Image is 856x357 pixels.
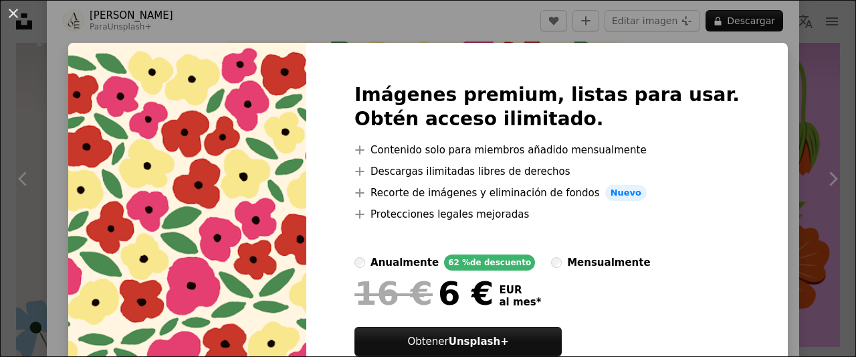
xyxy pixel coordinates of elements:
div: 6 € [354,276,494,311]
span: al mes * [499,296,541,308]
strong: Unsplash+ [449,336,509,348]
input: mensualmente [551,257,562,268]
div: anualmente [370,255,439,271]
li: Recorte de imágenes y eliminación de fondos [354,185,740,201]
div: mensualmente [567,255,650,271]
span: 16 € [354,276,433,311]
span: EUR [499,284,541,296]
h2: Imágenes premium, listas para usar. Obtén acceso ilimitado. [354,83,740,131]
input: anualmente62 %de descuento [354,257,365,268]
li: Protecciones legales mejoradas [354,206,740,222]
button: ObtenerUnsplash+ [354,327,562,356]
span: Nuevo [605,185,647,201]
li: Contenido solo para miembros añadido mensualmente [354,142,740,158]
div: 62 % de descuento [444,255,535,271]
li: Descargas ilimitadas libres de derechos [354,163,740,180]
